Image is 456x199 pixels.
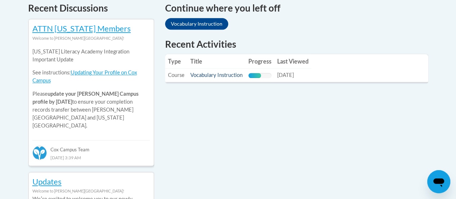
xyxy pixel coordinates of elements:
[277,72,294,78] span: [DATE]
[32,48,150,64] p: [US_STATE] Literacy Academy Integration Important Update
[165,18,228,30] a: Vocabulary Instruction
[32,146,47,160] img: Cox Campus Team
[427,170,450,193] iframe: Button to launch messaging window
[32,153,150,161] div: [DATE] 3:39 AM
[32,140,150,153] div: Cox Campus Team
[165,54,187,69] th: Type
[32,187,150,195] div: Welcome to [PERSON_NAME][GEOGRAPHIC_DATA]!
[190,72,243,78] a: Vocabulary Instruction
[248,73,261,78] div: Progress, %
[32,34,150,42] div: Welcome to [PERSON_NAME][GEOGRAPHIC_DATA]!
[32,42,150,135] div: Please to ensure your completion records transfer between [PERSON_NAME][GEOGRAPHIC_DATA] and [US_...
[32,177,62,186] a: Updates
[187,54,245,69] th: Title
[32,23,131,33] a: ATTN [US_STATE] Members
[32,91,138,105] b: update your [PERSON_NAME] Campus profile by [DATE]
[28,1,154,15] h4: Recent Discussions
[165,38,428,51] h1: Recent Activities
[165,1,428,15] h4: Continue where you left off
[32,69,150,85] p: See instructions:
[168,72,185,78] span: Course
[245,54,274,69] th: Progress
[274,54,311,69] th: Last Viewed
[32,69,137,83] a: Updating Your Profile on Cox Campus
